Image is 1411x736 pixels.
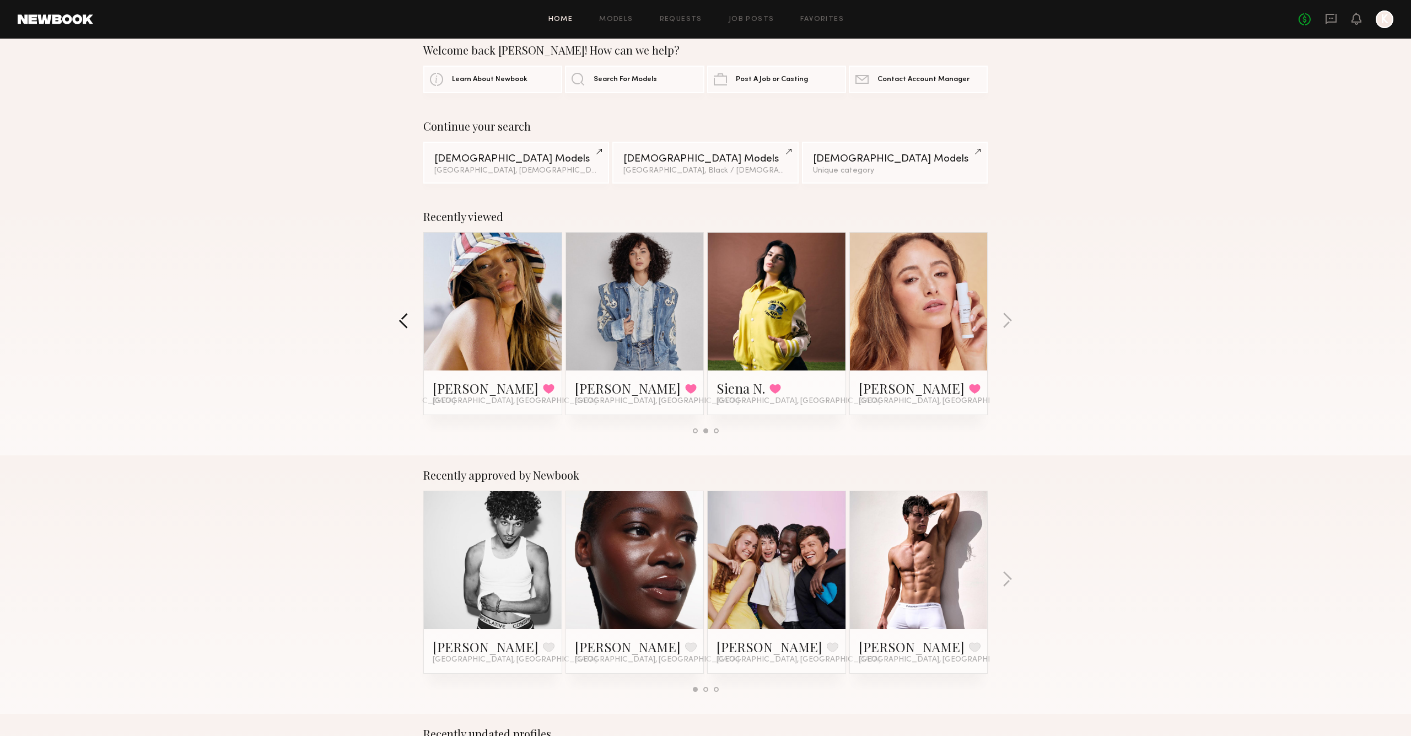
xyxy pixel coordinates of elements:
div: Continue your search [423,120,988,133]
span: [GEOGRAPHIC_DATA], [GEOGRAPHIC_DATA] [859,397,1023,406]
a: Contact Account Manager [849,66,988,93]
a: [PERSON_NAME] [433,638,538,656]
span: Learn About Newbook [452,76,527,83]
div: [DEMOGRAPHIC_DATA] Models [434,154,598,164]
span: [GEOGRAPHIC_DATA], [GEOGRAPHIC_DATA] [575,397,739,406]
div: Unique category [813,167,977,175]
span: Contact Account Manager [877,76,970,83]
a: Post A Job or Casting [707,66,846,93]
span: Search For Models [594,76,657,83]
span: [GEOGRAPHIC_DATA], [GEOGRAPHIC_DATA] [859,656,1023,664]
a: [PERSON_NAME] [575,379,681,397]
span: [GEOGRAPHIC_DATA], [GEOGRAPHIC_DATA] [433,397,597,406]
a: [DEMOGRAPHIC_DATA] Models[GEOGRAPHIC_DATA], [DEMOGRAPHIC_DATA] [423,142,609,184]
a: [DEMOGRAPHIC_DATA] ModelsUnique category [802,142,988,184]
a: Favorites [800,16,844,23]
a: [PERSON_NAME] [859,638,965,656]
div: [DEMOGRAPHIC_DATA] Models [623,154,787,164]
span: [GEOGRAPHIC_DATA], [GEOGRAPHIC_DATA] [433,656,597,664]
a: K [1376,10,1393,28]
a: [PERSON_NAME] [575,638,681,656]
div: [DEMOGRAPHIC_DATA] Models [813,154,977,164]
a: Siena N. [717,379,765,397]
span: [GEOGRAPHIC_DATA], [GEOGRAPHIC_DATA] [575,656,739,664]
a: Models [599,16,633,23]
a: [DEMOGRAPHIC_DATA] Models[GEOGRAPHIC_DATA], Black / [DEMOGRAPHIC_DATA] [612,142,798,184]
span: Post A Job or Casting [736,76,808,83]
a: Requests [660,16,702,23]
div: Welcome back [PERSON_NAME]! How can we help? [423,44,988,57]
a: Job Posts [729,16,774,23]
a: Search For Models [565,66,704,93]
a: [PERSON_NAME] [717,638,822,656]
a: [PERSON_NAME] [433,379,538,397]
a: Home [548,16,573,23]
a: Learn About Newbook [423,66,562,93]
span: [GEOGRAPHIC_DATA], [GEOGRAPHIC_DATA] [717,656,881,664]
a: [PERSON_NAME] [859,379,965,397]
div: [GEOGRAPHIC_DATA], [DEMOGRAPHIC_DATA] [434,167,598,175]
span: [GEOGRAPHIC_DATA], [GEOGRAPHIC_DATA] [717,397,881,406]
div: [GEOGRAPHIC_DATA], Black / [DEMOGRAPHIC_DATA] [623,167,787,175]
div: Recently approved by Newbook [423,469,988,482]
div: Recently viewed [423,210,988,223]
